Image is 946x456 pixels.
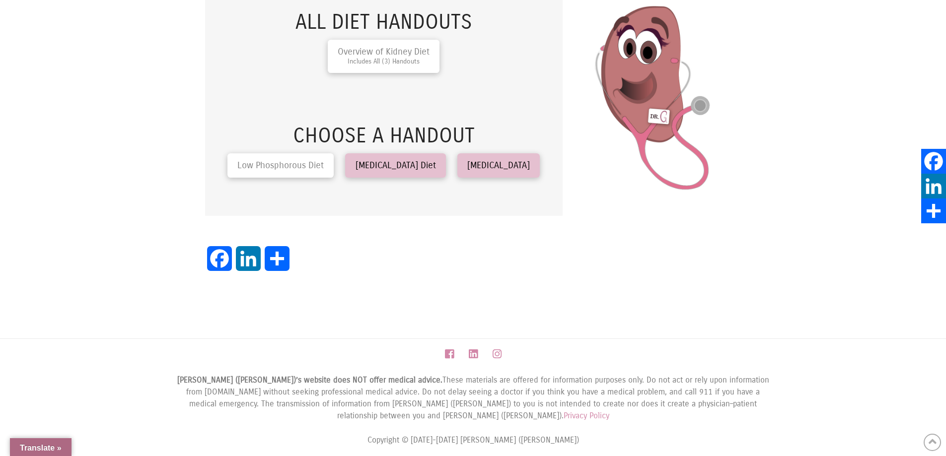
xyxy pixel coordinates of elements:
[175,434,771,446] div: Copyright © [DATE]-[DATE] [PERSON_NAME] ([PERSON_NAME])
[457,153,540,178] a: [MEDICAL_DATA]
[20,444,62,452] span: Translate »
[469,349,478,359] a: LinkedIn
[205,246,234,281] a: Facebook
[328,40,440,73] a: Overview of Kidney DietIncludes All (3) Handouts
[564,411,609,420] a: Privacy Policy
[345,153,446,178] a: [MEDICAL_DATA] Diet
[445,349,454,359] a: Facebook
[338,47,430,56] span: Overview of Kidney Diet
[467,161,530,170] span: [MEDICAL_DATA]
[338,59,430,65] span: Includes All (3) Handouts
[216,123,552,149] h3: Choose a Handout
[921,149,946,174] a: Facebook
[263,246,291,281] a: Share
[227,153,334,178] a: Low Phosphorous Diet
[924,434,941,451] a: Back to Top
[234,246,263,281] a: LinkedIn
[493,349,502,359] a: Instagram
[237,161,324,170] span: Low Phosphorous Diet
[356,161,436,170] span: [MEDICAL_DATA] Diet
[177,375,442,385] strong: [PERSON_NAME] ([PERSON_NAME])’s website does NOT offer medical advice.
[921,174,946,198] a: LinkedIn
[216,9,552,35] h3: All Diet Handouts
[175,374,771,422] div: These materials are offered for information purposes only. Do not act or rely upon information fr...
